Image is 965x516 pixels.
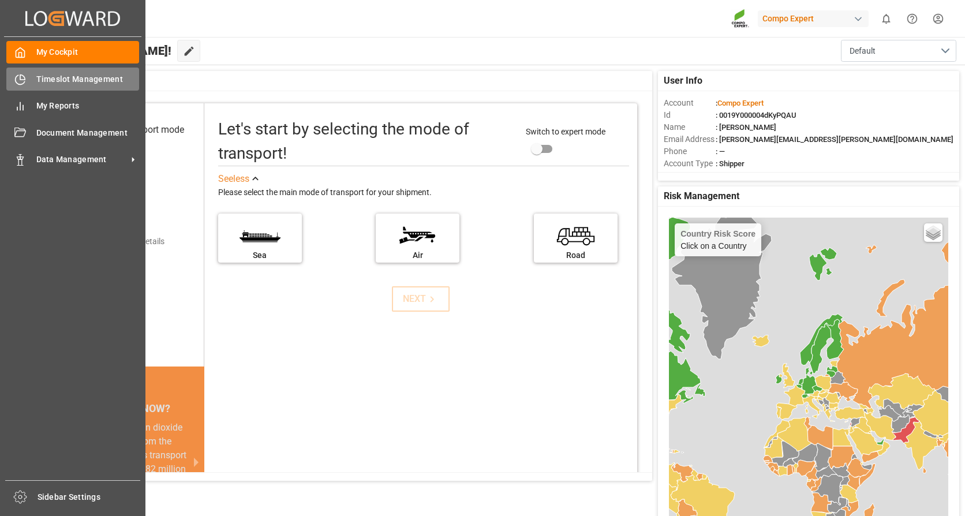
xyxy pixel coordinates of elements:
span: Data Management [36,154,128,166]
span: : Shipper [716,159,745,168]
div: Sea [224,249,296,261]
span: Compo Expert [717,99,764,107]
button: NEXT [392,286,450,312]
div: Click on a Country [680,229,755,250]
span: Id [664,109,716,121]
span: : — [716,147,725,156]
button: open menu [841,40,956,62]
button: show 0 new notifications [873,6,899,32]
div: See less [218,172,249,186]
span: : [716,99,764,107]
span: Default [850,45,876,57]
div: NEXT [403,292,438,306]
div: Compo Expert [758,10,869,27]
div: Air [381,249,454,261]
span: : [PERSON_NAME][EMAIL_ADDRESS][PERSON_NAME][DOMAIN_NAME] [716,135,953,144]
span: Switch to expert mode [526,127,605,136]
span: Document Management [36,127,140,139]
img: Screenshot%202023-09-29%20at%2010.02.21.png_1712312052.png [731,9,750,29]
button: next slide / item [188,421,204,504]
h4: Country Risk Score [680,229,755,238]
span: Risk Management [664,189,739,203]
span: Name [664,121,716,133]
a: Timeslot Management [6,68,139,90]
span: User Info [664,74,702,88]
span: Timeslot Management [36,73,140,85]
span: Phone [664,145,716,158]
button: Help Center [899,6,925,32]
span: Account [664,97,716,109]
div: Please select the main mode of transport for your shipment. [218,186,629,200]
span: Email Address [664,133,716,145]
a: My Cockpit [6,41,139,63]
span: : 0019Y000004dKyPQAU [716,111,796,119]
span: : [PERSON_NAME] [716,123,776,132]
div: Let's start by selecting the mode of transport! [218,117,514,166]
a: Layers [924,223,942,242]
span: Account Type [664,158,716,170]
button: Compo Expert [758,8,873,29]
span: My Cockpit [36,46,140,58]
span: My Reports [36,100,140,112]
span: Sidebar Settings [38,491,141,503]
div: Road [540,249,612,261]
